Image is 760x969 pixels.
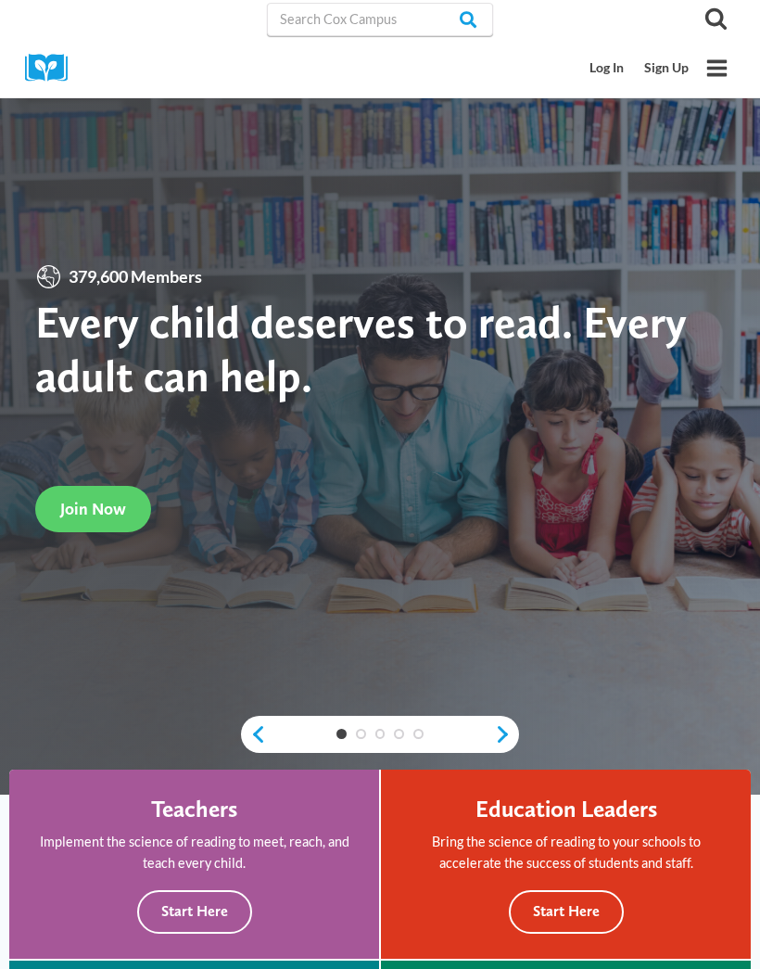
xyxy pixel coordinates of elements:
[35,295,687,402] strong: Every child deserves to read. Every adult can help.
[475,795,657,822] h4: Education Leaders
[580,51,699,85] nav: Secondary Mobile Navigation
[25,54,81,83] img: Cox Campus
[406,831,726,873] p: Bring the science of reading to your schools to accelerate the success of students and staff.
[35,486,151,531] a: Join Now
[381,770,751,959] a: Education Leaders Bring the science of reading to your schools to accelerate the success of stude...
[137,890,252,934] button: Start Here
[241,716,519,753] div: content slider buttons
[241,724,266,745] a: previous
[336,729,347,739] a: 1
[356,729,366,739] a: 2
[394,729,404,739] a: 4
[34,831,354,873] p: Implement the science of reading to meet, reach, and teach every child.
[267,3,493,36] input: Search Cox Campus
[151,795,237,822] h4: Teachers
[60,499,126,518] span: Join Now
[580,51,635,85] a: Log In
[634,51,699,85] a: Sign Up
[375,729,386,739] a: 3
[494,724,519,745] a: next
[509,890,624,934] button: Start Here
[9,770,379,959] a: Teachers Implement the science of reading to meet, reach, and teach every child. Start Here
[62,263,209,290] span: 379,600 Members
[699,50,735,86] button: Open menu
[413,729,424,739] a: 5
